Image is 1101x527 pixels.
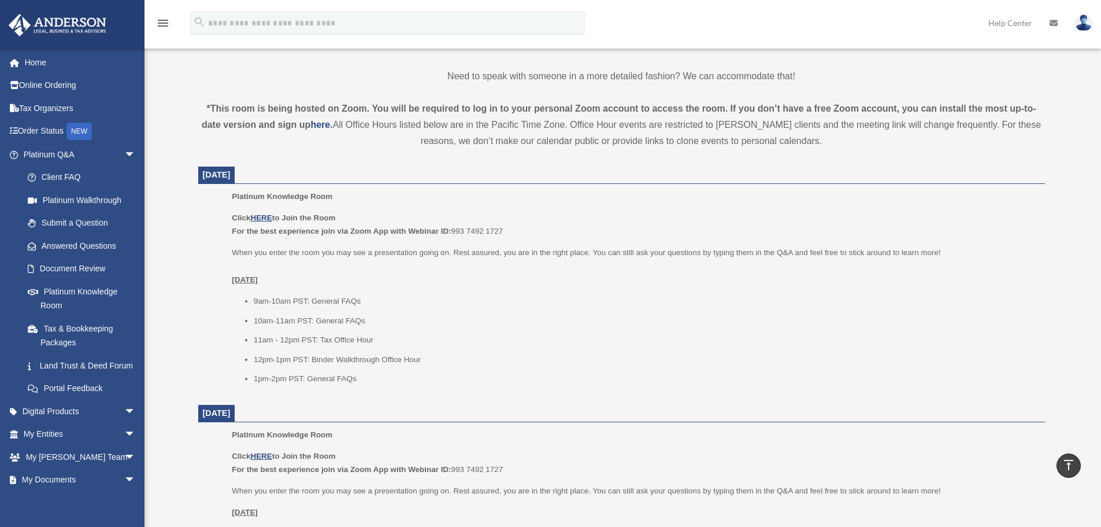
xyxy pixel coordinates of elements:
a: Portal Feedback [16,377,153,400]
a: HERE [250,213,272,222]
img: User Pic [1075,14,1092,31]
a: Document Review [16,257,153,281]
strong: *This room is being hosted on Zoom. You will be required to log in to your personal Zoom account ... [202,104,1036,130]
a: Order StatusNEW [8,120,153,143]
div: All Office Hours listed below are in the Pacific Time Zone. Office Hour events are restricted to ... [198,101,1045,149]
a: Platinum Walkthrough [16,189,153,212]
a: My Entitiesarrow_drop_down [8,423,153,446]
a: Client FAQ [16,166,153,189]
u: [DATE] [232,508,258,517]
img: Anderson Advisors Platinum Portal [5,14,110,36]
a: Answered Questions [16,234,153,257]
a: My Documentsarrow_drop_down [8,469,153,492]
a: Tax Organizers [8,97,153,120]
a: Platinum Q&Aarrow_drop_down [8,143,153,166]
p: When you enter the room you may see a presentation going on. Rest assured, you are in the right p... [232,484,1036,498]
span: arrow_drop_down [124,469,147,492]
p: When you enter the room you may see a presentation going on. Rest assured, you are in the right p... [232,246,1036,287]
a: Digital Productsarrow_drop_down [8,400,153,423]
p: 993 7492 1727 [232,449,1036,477]
a: Online Ordering [8,74,153,97]
span: [DATE] [203,408,231,418]
b: For the best experience join via Zoom App with Webinar ID: [232,227,451,235]
i: menu [156,16,170,30]
a: Platinum Knowledge Room [16,280,147,317]
span: arrow_drop_down [124,400,147,423]
span: arrow_drop_down [124,445,147,469]
span: Platinum Knowledge Room [232,192,332,201]
span: arrow_drop_down [124,143,147,167]
a: vertical_align_top [1056,454,1081,478]
b: Click to Join the Room [232,452,335,460]
a: HERE [250,452,272,460]
a: Tax & Bookkeeping Packages [16,317,153,354]
strong: . [330,120,332,130]
a: My [PERSON_NAME] Teamarrow_drop_down [8,445,153,469]
a: menu [156,20,170,30]
a: Submit a Question [16,212,153,235]
p: 993 7492 1727 [232,211,1036,238]
a: Home [8,51,153,74]
i: search [193,16,206,28]
p: Need to speak with someone in a more detailed fashion? We can accommodate that! [198,68,1045,84]
li: 9am-10am PST: General FAQs [254,294,1037,308]
i: vertical_align_top [1062,458,1076,472]
span: Platinum Knowledge Room [232,430,332,439]
div: NEW [66,123,92,140]
b: For the best experience join via Zoom App with Webinar ID: [232,465,451,474]
li: 12pm-1pm PST: Binder Walkthrough Office Hour [254,353,1037,367]
span: [DATE] [203,170,231,179]
a: here [310,120,330,130]
li: 10am-11am PST: General FAQs [254,314,1037,328]
b: Click to Join the Room [232,213,335,222]
li: 1pm-2pm PST: General FAQs [254,372,1037,386]
span: arrow_drop_down [124,423,147,447]
a: Land Trust & Deed Forum [16,354,153,377]
u: [DATE] [232,275,258,284]
li: 11am - 12pm PST: Tax Office Hour [254,333,1037,347]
